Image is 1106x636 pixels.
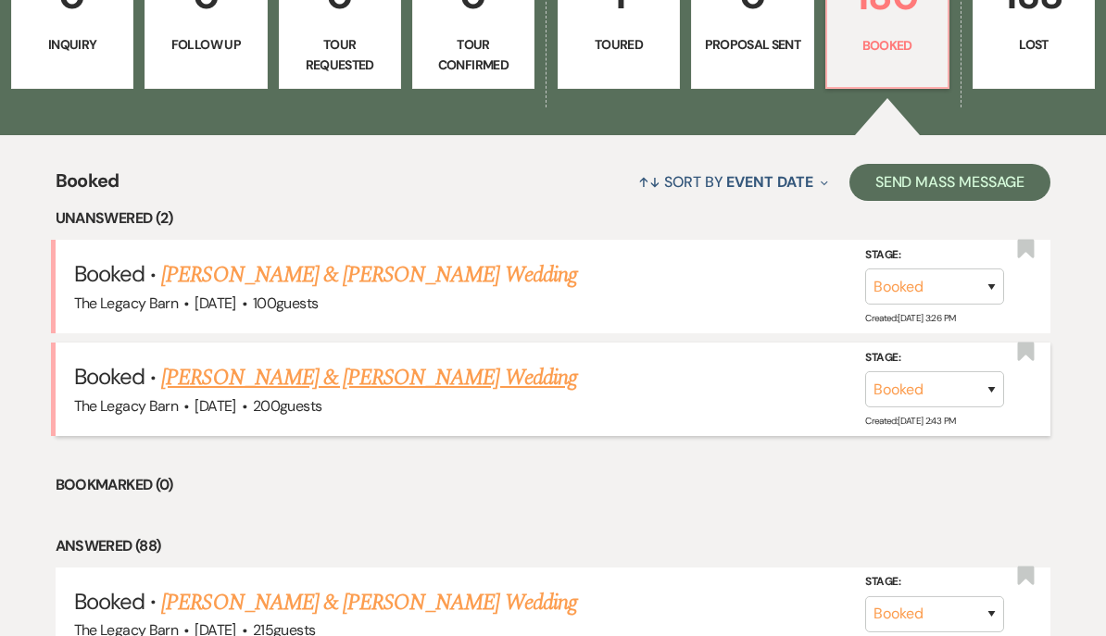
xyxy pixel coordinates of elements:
label: Stage: [865,244,1004,265]
span: Booked [74,587,145,616]
p: Tour Confirmed [424,34,522,76]
button: Send Mass Message [849,164,1051,201]
span: Event Date [726,172,812,192]
span: The Legacy Barn [74,293,178,313]
span: Created: [DATE] 2:43 PM [865,415,955,427]
button: Sort By Event Date [631,157,835,206]
span: The Legacy Barn [74,396,178,416]
a: [PERSON_NAME] & [PERSON_NAME] Wedding [161,258,576,292]
span: [DATE] [195,396,235,416]
span: [DATE] [195,293,235,313]
span: Created: [DATE] 3:26 PM [865,312,955,324]
label: Stage: [865,572,1004,592]
li: Unanswered (2) [56,206,1051,231]
p: Lost [985,34,1083,55]
p: Tour Requested [291,34,389,76]
a: [PERSON_NAME] & [PERSON_NAME] Wedding [161,361,576,394]
p: Toured [570,34,668,55]
label: Stage: [865,348,1004,368]
span: 100 guests [253,293,318,313]
p: Inquiry [23,34,121,55]
span: 200 guests [253,396,321,416]
span: Booked [56,167,119,206]
span: ↑↓ [638,172,660,192]
span: Booked [74,362,145,391]
p: Proposal Sent [703,34,801,55]
li: Answered (88) [56,534,1051,558]
a: [PERSON_NAME] & [PERSON_NAME] Wedding [161,586,576,619]
span: Booked [74,259,145,288]
li: Bookmarked (0) [56,473,1051,497]
p: Booked [838,35,936,56]
p: Follow Up [157,34,255,55]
